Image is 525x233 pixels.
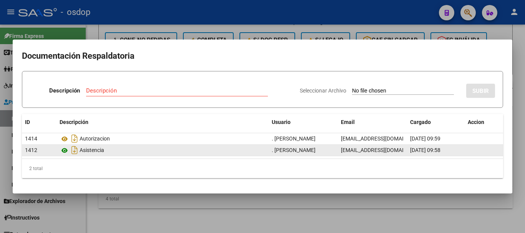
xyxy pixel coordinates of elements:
datatable-header-cell: Email [338,114,407,131]
p: Descripción [49,86,80,95]
div: 2 total [22,159,503,178]
datatable-header-cell: ID [22,114,56,131]
span: [EMAIL_ADDRESS][DOMAIN_NAME] [341,136,426,142]
span: . [PERSON_NAME] [272,147,316,153]
span: Cargado [410,119,431,125]
div: Asistencia [60,144,266,156]
span: 1412 [25,147,37,153]
i: Descargar documento [70,132,80,145]
datatable-header-cell: Descripción [56,114,269,131]
span: [DATE] 09:59 [410,136,440,142]
span: Seleccionar Archivo [300,88,346,94]
datatable-header-cell: Accion [465,114,503,131]
button: SUBIR [466,84,495,98]
span: ID [25,119,30,125]
span: . [PERSON_NAME] [272,136,316,142]
span: Usuario [272,119,291,125]
h2: Documentación Respaldatoria [22,49,503,63]
span: Accion [468,119,484,125]
span: [DATE] 09:58 [410,147,440,153]
span: 1414 [25,136,37,142]
datatable-header-cell: Usuario [269,114,338,131]
i: Descargar documento [70,144,80,156]
datatable-header-cell: Cargado [407,114,465,131]
span: [EMAIL_ADDRESS][DOMAIN_NAME] [341,147,426,153]
div: Autorizacion [60,132,266,145]
span: Email [341,119,355,125]
span: Descripción [60,119,88,125]
span: SUBIR [472,88,489,94]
